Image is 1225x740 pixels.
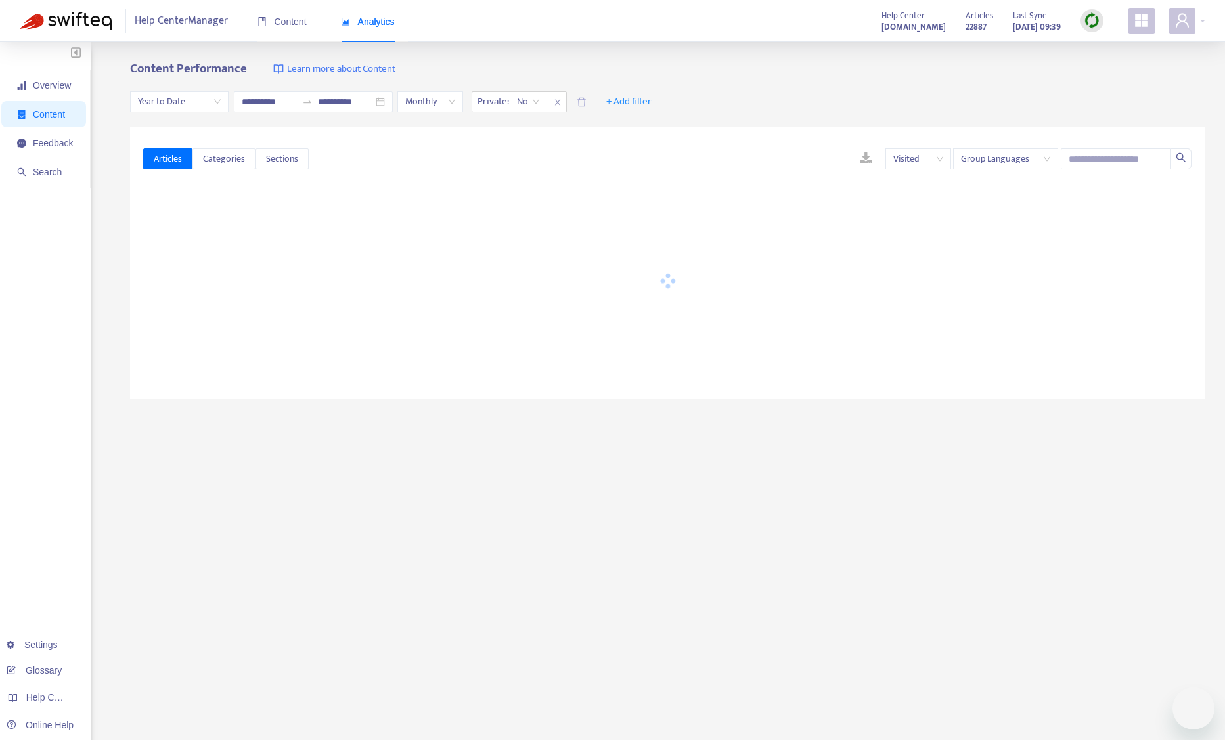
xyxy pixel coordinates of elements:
span: Monthly [405,92,455,112]
a: Settings [7,640,58,650]
strong: [DOMAIN_NAME] [881,20,946,34]
span: Articles [154,152,182,166]
span: message [17,139,26,148]
a: Online Help [7,720,74,730]
span: Year to Date [138,92,221,112]
button: Articles [143,148,192,169]
span: Categories [203,152,245,166]
span: search [17,167,26,177]
span: Content [33,109,65,120]
iframe: メッセージングウィンドウの起動ボタン、進行中の会話 [1172,687,1214,729]
span: Analytics [341,16,395,27]
span: Help Centers [26,692,80,703]
span: swap-right [302,97,313,107]
button: + Add filter [596,91,661,112]
img: sync.dc5367851b00ba804db3.png [1084,12,1100,29]
span: Group Languages [961,149,1050,169]
img: Swifteq [20,12,112,30]
button: Categories [192,148,256,169]
span: close [549,95,566,110]
span: No [517,92,540,112]
img: image-link [273,64,284,74]
a: Learn more about Content [273,62,395,77]
b: Content Performance [130,58,247,79]
span: area-chart [341,17,350,26]
strong: [DATE] 09:39 [1013,20,1061,34]
button: Sections [256,148,309,169]
span: Help Center Manager [135,9,228,33]
span: Visited [893,149,943,169]
span: Feedback [33,138,73,148]
span: Overview [33,80,71,91]
span: Content [257,16,307,27]
span: search [1176,152,1186,163]
span: book [257,17,267,26]
span: Private : [472,92,511,112]
span: container [17,110,26,119]
span: Sections [266,152,298,166]
span: Learn more about Content [287,62,395,77]
strong: 22887 [966,20,987,34]
span: user [1174,12,1190,28]
span: Help Center [881,9,925,23]
span: + Add filter [606,94,652,110]
span: appstore [1134,12,1149,28]
span: Articles [966,9,993,23]
span: to [302,97,313,107]
a: [DOMAIN_NAME] [881,19,946,34]
a: Glossary [7,665,62,676]
span: Last Sync [1013,9,1046,23]
span: Search [33,167,62,177]
span: delete [577,97,587,107]
span: signal [17,81,26,90]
